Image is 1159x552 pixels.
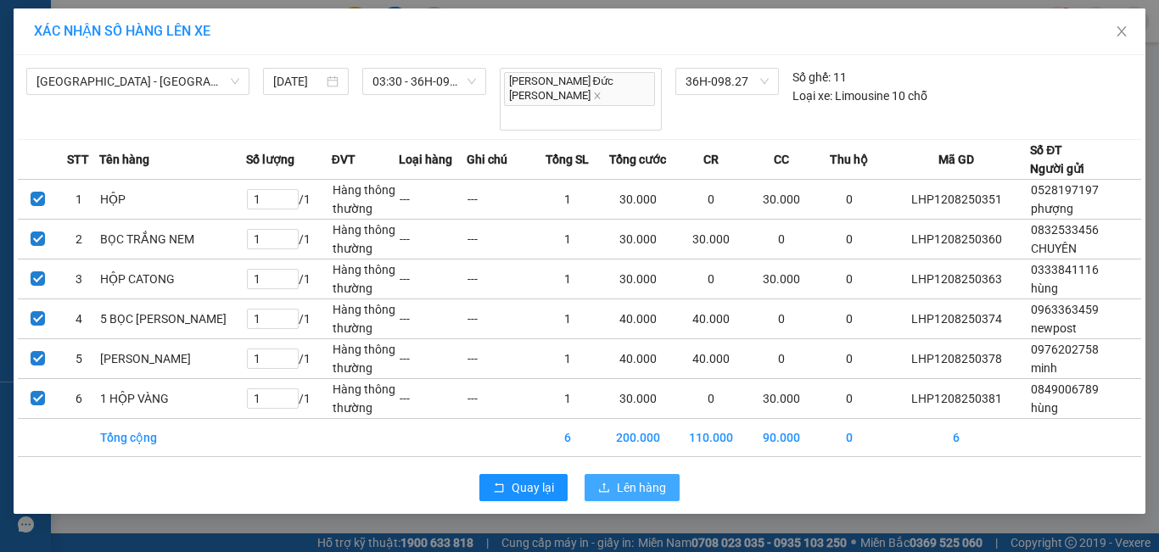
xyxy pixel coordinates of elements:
td: 4 [59,298,99,338]
strong: PHIẾU GỬI HÀNG [36,72,121,109]
span: phượng [1031,202,1073,215]
span: Tổng SL [546,150,589,169]
td: 0 [815,259,883,298]
span: Số ghế: [792,68,831,86]
td: 0 [675,179,747,219]
span: 0976202758 [1031,343,1099,356]
td: 1 [535,179,602,219]
td: 0 [747,298,815,338]
td: [PERSON_NAME] [99,338,247,378]
button: rollbackQuay lại [479,474,568,501]
td: LHP1208250374 [883,298,1031,338]
div: Số ĐT Người gửi [1030,141,1084,178]
td: 1 [535,259,602,298]
td: 40.000 [602,338,675,378]
td: BỌC TRẮNG NEM [99,219,247,259]
td: --- [467,298,535,338]
span: 0849006789 [1031,382,1099,396]
span: Mã GD [938,150,974,169]
span: CC [774,150,789,169]
td: 110.000 [675,418,747,456]
span: Loại xe: [792,86,832,105]
td: 30.000 [675,219,747,259]
td: 1 [535,298,602,338]
td: LHP1208250360 [883,219,1031,259]
td: 30.000 [602,259,675,298]
span: minh [1031,361,1057,375]
span: Thanh Hóa - Tây Hồ (HN) [36,69,239,94]
span: [PERSON_NAME] Đức [PERSON_NAME] [504,72,656,106]
td: / 1 [246,219,331,259]
td: 30.000 [602,179,675,219]
td: 0 [675,378,747,418]
button: uploadLên hàng [585,474,680,501]
td: / 1 [246,259,331,298]
td: --- [467,179,535,219]
td: LHP1208250351 [883,179,1031,219]
td: Hàng thông thường [332,179,400,219]
span: ĐVT [332,150,356,169]
span: Quay lại [512,478,554,497]
td: LHP1208250378 [883,338,1031,378]
span: Tổng cước [609,150,666,169]
span: upload [598,482,610,495]
span: newpost [1031,321,1077,335]
td: 40.000 [602,298,675,338]
span: LHP1208250381 [136,84,279,106]
td: 0 [747,338,815,378]
td: 5 BỌC [PERSON_NAME] [99,298,247,338]
td: 5 [59,338,99,378]
td: --- [399,219,467,259]
td: / 1 [246,298,331,338]
span: 0528197197 [1031,183,1099,197]
td: 2 [59,219,99,259]
td: 30.000 [747,179,815,219]
td: 90.000 [747,418,815,456]
td: HỘP CATONG [99,259,247,298]
td: 40.000 [675,298,747,338]
td: --- [399,338,467,378]
td: 0 [815,298,883,338]
span: rollback [493,482,505,495]
button: Close [1098,8,1145,56]
td: 30.000 [747,259,815,298]
td: Hàng thông thường [332,298,400,338]
strong: CÔNG TY TNHH VĨNH QUANG [32,14,124,69]
td: 0 [675,259,747,298]
td: 0 [815,418,883,456]
span: Thu hộ [830,150,868,169]
td: 200.000 [602,418,675,456]
td: 0 [815,219,883,259]
span: 0333841116 [1031,263,1099,276]
td: 0 [815,378,883,418]
span: Ghi chú [467,150,507,169]
span: CR [703,150,719,169]
span: hùng [1031,282,1058,295]
td: 6 [883,418,1031,456]
td: 3 [59,259,99,298]
input: 13/08/2025 [273,72,322,91]
td: 1 [535,378,602,418]
span: hùng [1031,401,1058,415]
td: 40.000 [675,338,747,378]
td: / 1 [246,378,331,418]
td: LHP1208250363 [883,259,1031,298]
td: Hàng thông thường [332,338,400,378]
span: 03:30 - 36H-098.27 [372,69,477,94]
td: Hàng thông thường [332,378,400,418]
td: Hàng thông thường [332,219,400,259]
td: --- [467,259,535,298]
td: 30.000 [602,219,675,259]
td: 0 [747,219,815,259]
td: 6 [535,418,602,456]
td: --- [399,378,467,418]
span: XÁC NHẬN SỐ HÀNG LÊN XE [34,23,210,39]
td: --- [467,338,535,378]
span: Loại hàng [399,150,452,169]
td: 1 HỘP VÀNG [99,378,247,418]
td: LHP1208250381 [883,378,1031,418]
td: 30.000 [602,378,675,418]
div: 11 [792,68,847,86]
span: CHUYÊN [1031,242,1077,255]
td: Tổng cộng [99,418,247,456]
